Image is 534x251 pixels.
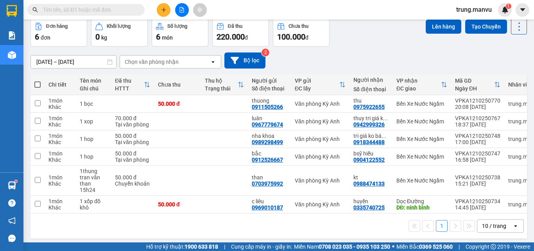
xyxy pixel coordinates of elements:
[396,78,441,84] div: VP nhận
[273,18,330,47] button: Chưa thu100.000đ
[115,174,150,181] div: 50.000 đ
[197,7,202,13] span: aim
[396,136,447,142] div: Bến Xe Nước Ngầm
[15,180,17,182] sup: 1
[252,85,287,92] div: Số điện thoại
[455,174,500,181] div: VPKA1210250738
[455,115,500,121] div: VPKA1210250767
[228,23,242,29] div: Đã thu
[295,78,339,84] div: VP gửi
[516,3,529,17] button: caret-down
[252,98,287,104] div: thuong
[482,222,506,230] div: 10 / trang
[353,98,389,104] div: thu
[455,198,500,204] div: VPKA1210250734
[101,34,107,41] span: kg
[161,7,167,13] span: plus
[48,157,72,163] div: Khác
[80,136,107,142] div: 1 hop
[295,85,339,92] div: ĐC lấy
[30,18,87,47] button: Đơn hàng6đơn
[48,121,72,128] div: Khác
[210,59,216,65] svg: open
[31,56,116,68] input: Select a date range.
[115,115,150,121] div: 70.000 đ
[295,101,346,107] div: Văn phòng Kỳ Anh
[175,3,189,17] button: file-add
[48,150,72,157] div: 1 món
[80,118,107,125] div: 1 xop
[32,7,38,13] span: search
[353,104,385,110] div: 0975922655
[95,32,100,42] span: 0
[167,23,187,29] div: Số lượng
[455,98,500,104] div: VPKA1210250770
[419,244,453,250] strong: 0369 525 060
[295,177,346,184] div: Văn phòng Kỳ Anh
[382,133,386,139] span: ...
[455,157,500,163] div: 16:58 [DATE]
[295,118,346,125] div: Văn phòng Kỳ Anh
[115,139,150,145] div: Tại văn phòng
[426,20,461,34] button: Lên hàng
[4,47,86,58] li: [PERSON_NAME]
[156,32,160,42] span: 6
[252,204,283,211] div: 0969010187
[506,4,511,9] sup: 1
[252,150,287,157] div: bắc
[43,5,135,14] input: Tìm tên, số ĐT hoặc mã đơn
[48,139,72,145] div: Khác
[252,133,287,139] div: nha khoa
[455,139,500,145] div: 17:00 [DATE]
[7,5,17,17] img: logo-vxr
[353,198,389,204] div: huyền
[353,181,385,187] div: 0988474133
[80,174,107,193] div: tran văn than 15h24
[491,244,496,249] span: copyright
[201,74,248,95] th: Toggle SortBy
[48,81,72,88] div: Chi tiết
[107,23,131,29] div: Khối lượng
[252,121,283,128] div: 0967779674
[115,150,150,157] div: 50.000 đ
[41,34,50,41] span: đơn
[115,181,150,187] div: Chuyển khoản
[353,86,389,92] div: Số điện thoại
[152,18,208,47] button: Số lượng6món
[465,20,507,34] button: Tạo Chuyến
[295,136,346,142] div: Văn phòng Kỳ Anh
[252,139,283,145] div: 0989298499
[125,58,179,66] div: Chọn văn phòng nhận
[8,217,16,224] span: notification
[455,104,500,110] div: 20:08 [DATE]
[353,150,389,157] div: bsỹ hiếu
[353,204,385,211] div: 0335740725
[392,245,394,248] span: ⚪️
[512,223,519,229] svg: open
[353,115,389,121] div: thuy tri giá ko báo
[252,181,283,187] div: 0703975992
[455,85,494,92] div: Ngày ĐH
[396,153,447,160] div: Bến Xe Nước Ngầm
[252,174,287,181] div: than
[91,18,148,47] button: Khối lượng0kg
[212,18,269,47] button: Đã thu220.000đ
[48,133,72,139] div: 1 món
[396,85,441,92] div: ĐC giao
[115,85,144,92] div: HTTT
[396,204,447,211] div: DĐ: ninh bình
[305,34,308,41] span: đ
[353,77,389,83] div: Người nhận
[252,115,287,121] div: luân
[158,101,197,107] div: 50.000 đ
[245,34,248,41] span: đ
[8,199,16,207] span: question-circle
[295,153,346,160] div: Văn phòng Kỳ Anh
[115,133,150,139] div: 50.000 đ
[205,85,238,92] div: Trạng thái
[295,201,346,208] div: Văn phòng Kỳ Anh
[396,101,447,107] div: Bến Xe Nước Ngầm
[436,220,448,232] button: 1
[80,85,107,92] div: Ghi chú
[455,204,500,211] div: 14:45 [DATE]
